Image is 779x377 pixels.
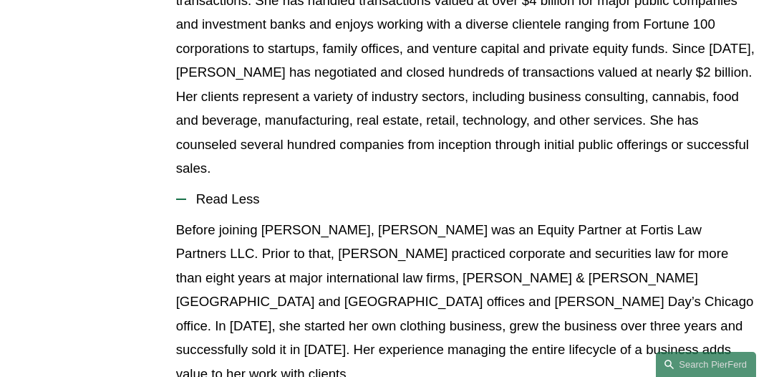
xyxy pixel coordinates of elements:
button: Read Less [176,181,756,218]
span: Read Less [186,191,756,207]
a: Search this site [656,352,756,377]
